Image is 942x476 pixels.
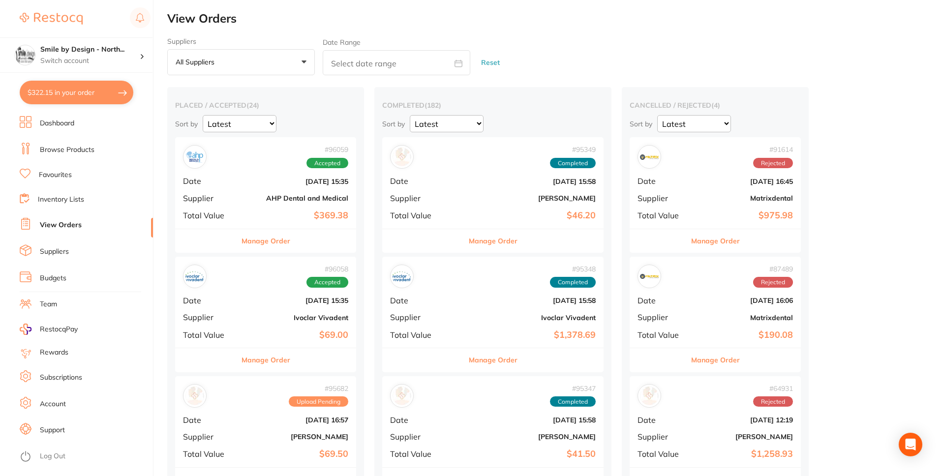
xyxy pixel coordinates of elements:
span: Date [183,416,236,424]
h4: Smile by Design - North Sydney [40,45,140,55]
a: Log Out [40,451,65,461]
b: $69.00 [243,330,348,340]
b: [DATE] 15:58 [464,178,596,185]
input: Select date range [323,50,470,75]
a: Budgets [40,273,66,283]
span: Completed [550,158,596,169]
b: [PERSON_NAME] [464,194,596,202]
img: Matrixdental [640,148,659,166]
button: $322.15 in your order [20,81,133,104]
b: Matrixdental [695,194,793,202]
span: # 95349 [550,146,596,153]
span: Supplier [390,313,456,322]
b: $190.08 [695,330,793,340]
b: [DATE] 15:58 [464,297,596,304]
span: Supplier [390,432,456,441]
a: Subscriptions [40,373,82,383]
button: Manage Order [691,348,740,372]
a: Support [40,425,65,435]
span: # 96058 [306,265,348,273]
a: Rewards [40,348,68,357]
p: Sort by [382,119,405,128]
b: $69.50 [243,449,348,459]
span: Rejected [753,158,793,169]
img: Ivoclar Vivadent [393,267,411,286]
b: Matrixdental [695,314,793,322]
p: Sort by [175,119,198,128]
button: Manage Order [469,229,517,253]
div: AHP Dental and Medical#96059AcceptedDate[DATE] 15:35SupplierAHP Dental and MedicalTotal Value$369... [175,137,356,253]
label: Suppliers [167,37,315,45]
span: Upload Pending [289,396,348,407]
button: Manage Order [242,348,290,372]
button: Reset [478,50,503,76]
b: $46.20 [464,210,596,221]
span: Date [638,296,687,305]
span: Completed [550,277,596,288]
span: Supplier [183,194,236,203]
b: [DATE] 16:06 [695,297,793,304]
span: RestocqPay [40,325,78,334]
span: Total Value [390,211,456,220]
h2: placed / accepted ( 24 ) [175,101,356,110]
img: Adam Dental [393,148,411,166]
span: Supplier [183,432,236,441]
b: [DATE] 15:35 [243,178,348,185]
span: Supplier [638,313,687,322]
a: Restocq Logo [20,7,83,30]
p: Switch account [40,56,140,66]
span: # 95347 [550,385,596,392]
a: Dashboard [40,119,74,128]
b: $1,378.69 [464,330,596,340]
span: Accepted [306,158,348,169]
span: # 64931 [753,385,793,392]
label: Date Range [323,38,361,46]
div: Open Intercom Messenger [899,433,922,456]
b: [PERSON_NAME] [695,433,793,441]
span: Total Value [638,211,687,220]
b: $975.98 [695,210,793,221]
span: Supplier [638,432,687,441]
b: [PERSON_NAME] [243,433,348,441]
span: Date [638,416,687,424]
a: Favourites [39,170,72,180]
span: Date [183,296,236,305]
img: Ivoclar Vivadent [185,267,204,286]
span: Total Value [390,330,456,339]
b: [PERSON_NAME] [464,433,596,441]
span: Rejected [753,396,793,407]
b: [DATE] 12:19 [695,416,793,424]
b: $369.38 [243,210,348,221]
span: # 91614 [753,146,793,153]
span: Total Value [390,449,456,458]
p: All suppliers [176,58,218,66]
h2: completed ( 182 ) [382,101,604,110]
a: Browse Products [40,145,94,155]
button: Log Out [20,449,150,465]
a: Suppliers [40,247,69,257]
span: Rejected [753,277,793,288]
span: Date [390,177,456,185]
b: [DATE] 15:58 [464,416,596,424]
img: Smile by Design - North Sydney [15,45,35,65]
b: [DATE] 16:57 [243,416,348,424]
h2: cancelled / rejected ( 4 ) [630,101,801,110]
button: Manage Order [469,348,517,372]
span: Date [183,177,236,185]
span: # 96059 [306,146,348,153]
span: Total Value [183,449,236,458]
span: Date [638,177,687,185]
span: Total Value [183,211,236,220]
div: Ivoclar Vivadent#96058AcceptedDate[DATE] 15:35SupplierIvoclar VivadentTotal Value$69.00Manage Order [175,257,356,372]
span: Total Value [183,330,236,339]
span: Date [390,296,456,305]
span: Date [390,416,456,424]
b: AHP Dental and Medical [243,194,348,202]
img: AHP Dental and Medical [185,148,204,166]
b: $1,258.93 [695,449,793,459]
b: [DATE] 15:35 [243,297,348,304]
span: # 95348 [550,265,596,273]
h2: View Orders [167,12,942,26]
a: Team [40,299,57,309]
img: Henry Schein Halas [185,387,204,405]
